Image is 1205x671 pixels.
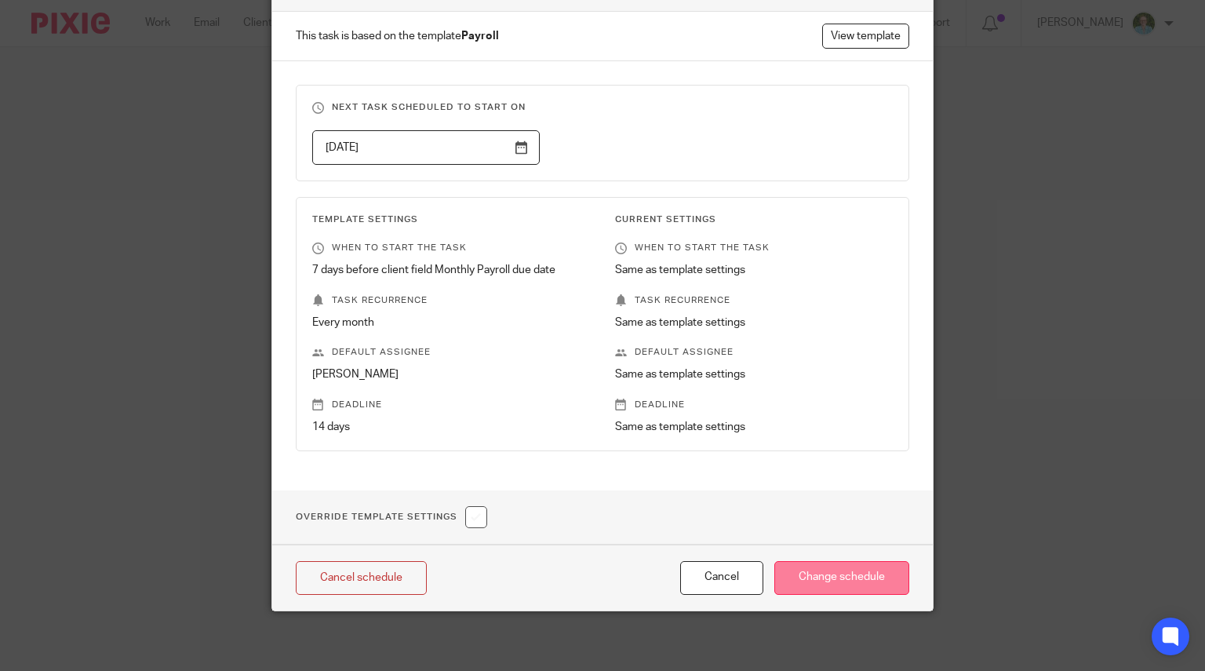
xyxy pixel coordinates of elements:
[312,213,591,226] h3: Template Settings
[461,31,499,42] strong: Payroll
[296,506,487,528] h1: Override Template Settings
[615,315,894,330] p: Same as template settings
[296,561,427,595] a: Cancel schedule
[615,262,894,278] p: Same as template settings
[312,262,591,278] p: 7 days before client field Monthly Payroll due date
[615,294,894,307] p: Task recurrence
[312,294,591,307] p: Task recurrence
[296,28,499,44] span: This task is based on the template
[312,315,591,330] p: Every month
[312,399,591,411] p: Deadline
[312,366,591,382] p: [PERSON_NAME]
[312,419,591,435] p: 14 days
[312,130,540,166] input: Use the arrow keys to pick a date
[615,366,894,382] p: Same as template settings
[615,346,894,359] p: Default assignee
[680,561,763,595] button: Cancel
[822,24,909,49] a: View template
[615,213,894,226] h3: Current Settings
[312,346,591,359] p: Default assignee
[774,561,909,595] input: Change schedule
[615,399,894,411] p: Deadline
[312,101,894,114] h3: Next task scheduled to start on
[615,242,894,254] p: When to start the task
[312,242,591,254] p: When to start the task
[615,419,894,435] p: Same as template settings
